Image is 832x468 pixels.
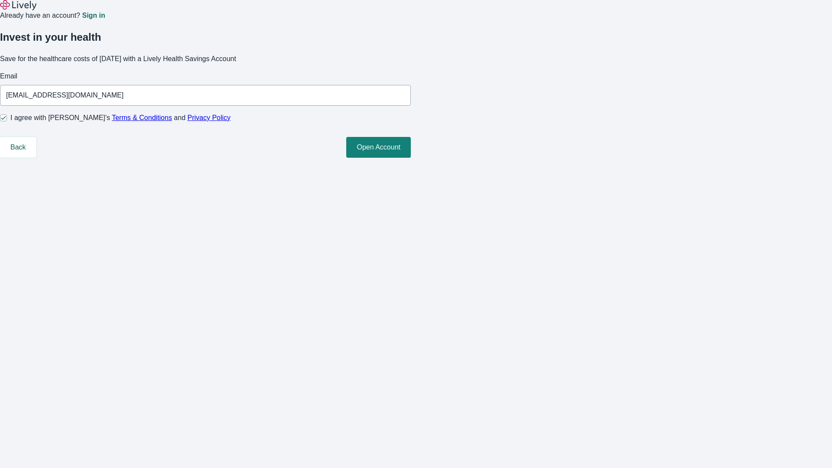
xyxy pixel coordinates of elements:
a: Privacy Policy [188,114,231,121]
a: Terms & Conditions [112,114,172,121]
a: Sign in [82,12,105,19]
span: I agree with [PERSON_NAME]’s and [10,113,231,123]
button: Open Account [346,137,411,158]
